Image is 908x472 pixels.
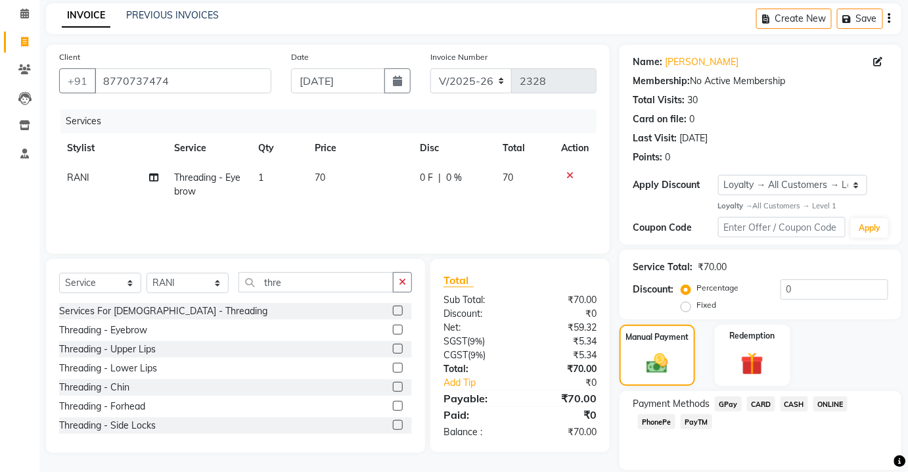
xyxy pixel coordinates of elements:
[412,133,495,163] th: Disc
[633,112,687,126] div: Card on file:
[503,172,514,183] span: 70
[95,68,271,93] input: Search by Name/Mobile/Email/Code
[633,131,677,145] div: Last Visit:
[59,362,157,375] div: Threading - Lower Lips
[520,348,606,362] div: ₹5.34
[520,307,606,321] div: ₹0
[470,336,482,346] span: 9%
[430,51,488,63] label: Invoice Number
[59,304,267,318] div: Services For [DEMOGRAPHIC_DATA] - Threading
[59,323,147,337] div: Threading - Eyebrow
[307,133,412,163] th: Price
[638,414,675,429] span: PhonePe
[443,273,474,287] span: Total
[633,221,718,235] div: Coupon Code
[59,419,156,433] div: Threading - Side Locks
[520,407,606,423] div: ₹0
[315,172,325,183] span: 70
[633,397,710,411] span: Payment Methods
[520,390,606,406] div: ₹70.00
[553,133,597,163] th: Action
[470,350,483,360] span: 9%
[756,9,832,29] button: Create New
[434,407,520,423] div: Paid:
[665,151,670,164] div: 0
[534,376,606,390] div: ₹0
[696,299,716,311] label: Fixed
[633,178,718,192] div: Apply Discount
[434,321,520,335] div: Net:
[520,335,606,348] div: ₹5.34
[640,351,675,376] img: _cash.svg
[59,68,96,93] button: +91
[718,201,888,212] div: All Customers → Level 1
[434,425,520,439] div: Balance :
[633,283,673,296] div: Discount:
[747,396,775,412] span: CARD
[59,342,156,356] div: Threading - Upper Lips
[718,201,753,210] strong: Loyalty →
[59,51,80,63] label: Client
[446,171,462,185] span: 0 %
[520,321,606,335] div: ₹59.32
[438,171,441,185] span: |
[259,172,264,183] span: 1
[60,109,606,133] div: Services
[126,9,219,21] a: PREVIOUS INVOICES
[166,133,251,163] th: Service
[851,218,888,238] button: Apply
[689,112,694,126] div: 0
[633,260,692,274] div: Service Total:
[734,350,771,378] img: _gift.svg
[687,93,698,107] div: 30
[443,349,468,361] span: CGST
[59,133,166,163] th: Stylist
[291,51,309,63] label: Date
[59,400,145,413] div: Threading - Forhead
[238,272,394,293] input: Search or Scan
[443,335,467,347] span: SGST
[781,396,809,412] span: CASH
[62,4,110,28] a: INVOICE
[718,217,846,237] input: Enter Offer / Coupon Code
[679,131,708,145] div: [DATE]
[681,414,712,429] span: PayTM
[633,74,690,88] div: Membership:
[730,330,775,342] label: Redemption
[633,151,662,164] div: Points:
[434,390,520,406] div: Payable:
[813,396,848,412] span: ONLINE
[633,55,662,69] div: Name:
[665,55,738,69] a: [PERSON_NAME]
[625,331,689,343] label: Manual Payment
[251,133,307,163] th: Qty
[633,74,888,88] div: No Active Membership
[715,396,742,412] span: GPay
[434,348,520,362] div: ( )
[420,171,433,185] span: 0 F
[434,293,520,307] div: Sub Total:
[698,260,727,274] div: ₹70.00
[520,293,606,307] div: ₹70.00
[837,9,883,29] button: Save
[434,376,534,390] a: Add Tip
[633,93,685,107] div: Total Visits:
[434,362,520,376] div: Total:
[59,381,129,394] div: Threading - Chin
[67,172,89,183] span: RANI
[434,335,520,348] div: ( )
[520,362,606,376] div: ₹70.00
[434,307,520,321] div: Discount:
[696,282,738,294] label: Percentage
[174,172,240,197] span: Threading - Eyebrow
[495,133,553,163] th: Total
[520,425,606,439] div: ₹70.00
